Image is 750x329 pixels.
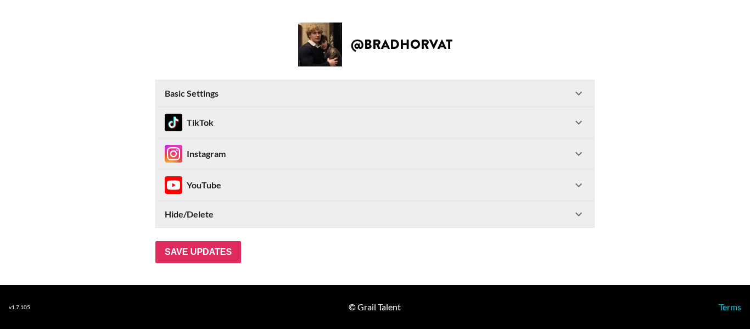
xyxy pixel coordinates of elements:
div: Basic Settings [156,80,594,107]
div: v 1.7.105 [9,304,30,311]
strong: Hide/Delete [165,209,214,220]
img: Instagram [165,176,182,194]
img: Instagram [165,145,182,163]
div: Hide/Delete [156,201,594,227]
input: Save Updates [155,241,241,263]
strong: Basic Settings [165,88,219,99]
div: InstagramYouTube [156,170,594,200]
div: Instagram [165,145,226,163]
div: InstagramInstagram [156,138,594,169]
h2: @ bradhorvat [351,38,452,51]
div: TikTok [165,114,214,131]
div: TikTokTikTok [156,107,594,138]
img: TikTok [165,114,182,131]
a: Terms [719,302,741,312]
img: Creator [298,23,342,66]
div: YouTube [165,176,221,194]
div: © Grail Talent [349,302,401,313]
